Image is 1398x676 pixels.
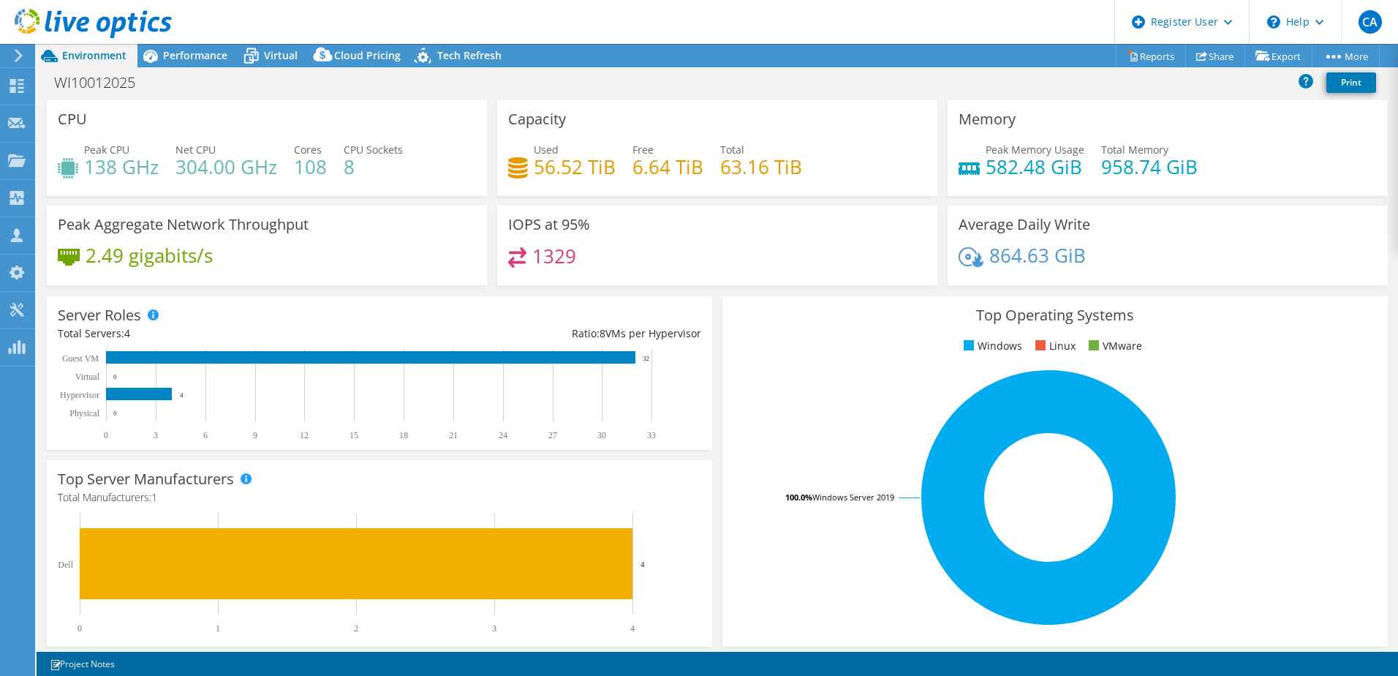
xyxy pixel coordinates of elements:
[58,307,141,323] h3: Server Roles
[1326,72,1376,93] a: Print
[300,430,309,440] text: 12
[532,248,576,264] h4: 1329
[1101,143,1168,157] span: Total Memory
[399,430,408,440] text: 18
[986,159,1084,175] h4: 582.48 GiB
[354,623,358,634] text: 2
[1116,45,1186,67] a: Reports
[58,471,234,487] h3: Top Server Manufacturers
[548,430,557,440] text: 27
[960,338,1022,354] li: Windows
[632,143,654,157] span: Free
[492,623,496,634] text: 3
[104,430,108,440] text: 0
[508,111,566,127] h3: Capacity
[1101,159,1198,175] h4: 958.74 GiB
[959,217,1090,233] h3: Average Daily Write
[113,373,117,380] text: 0
[84,159,159,175] h4: 138 GHz
[216,623,220,634] text: 1
[113,410,117,417] text: 0
[58,217,309,233] h3: Peak Aggregate Network Throughput
[264,48,298,62] span: Virtual
[733,307,1377,323] h3: Top Operating Systems
[58,489,701,506] h4: Total Manufacturers:
[124,326,130,340] span: 4
[151,490,157,504] span: 1
[632,159,703,175] h4: 6.64 TiB
[78,623,82,634] text: 0
[643,355,649,362] text: 32
[986,143,1084,157] span: Peak Memory Usage
[720,159,802,175] h4: 63.16 TiB
[989,247,1086,263] h4: 864.63 GiB
[785,492,812,503] tspan: 100.0%
[720,143,744,157] span: Total
[58,111,87,127] h3: CPU
[812,492,894,503] tspan: Windows Server 2019
[75,372,100,382] text: Virtual
[62,353,99,364] text: Guest VM
[647,430,656,440] text: 33
[48,75,158,91] h1: WI10012025
[1267,15,1280,29] svg: \n
[58,326,379,342] div: Total Servers:
[1359,10,1382,34] span: CA
[334,48,401,62] span: Cloud Pricing
[349,430,358,440] text: 15
[597,430,606,440] text: 30
[1244,45,1312,67] a: Export
[437,48,502,62] span: Tech Refresh
[630,623,635,634] text: 4
[1312,45,1380,67] a: More
[294,143,322,157] span: Cores
[641,560,645,568] text: 4
[175,143,216,157] span: Net CPU
[154,430,158,440] text: 3
[534,143,559,157] span: Used
[508,217,590,233] h3: IOPS at 95%
[60,390,99,400] text: Hypervisor
[203,430,208,440] text: 6
[253,430,257,440] text: 9
[84,143,129,157] span: Peak CPU
[58,560,73,570] text: Dell
[39,655,125,673] a: Project Notes
[175,159,277,175] h4: 304.00 GHz
[69,408,99,418] text: Physical
[1185,45,1245,67] a: Share
[1085,338,1142,354] li: VMware
[86,247,213,263] h4: 2.49 gigabits/s
[959,111,1016,127] h3: Memory
[534,159,616,175] h4: 56.52 TiB
[344,143,403,157] span: CPU Sockets
[62,48,126,62] span: Environment
[180,391,184,399] text: 4
[1032,338,1076,354] li: Linux
[379,326,701,342] div: Ratio: VMs per Hypervisor
[163,48,227,62] span: Performance
[499,430,507,440] text: 24
[294,159,327,175] h4: 108
[449,430,458,440] text: 21
[344,159,403,175] h4: 8
[600,326,605,340] span: 8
